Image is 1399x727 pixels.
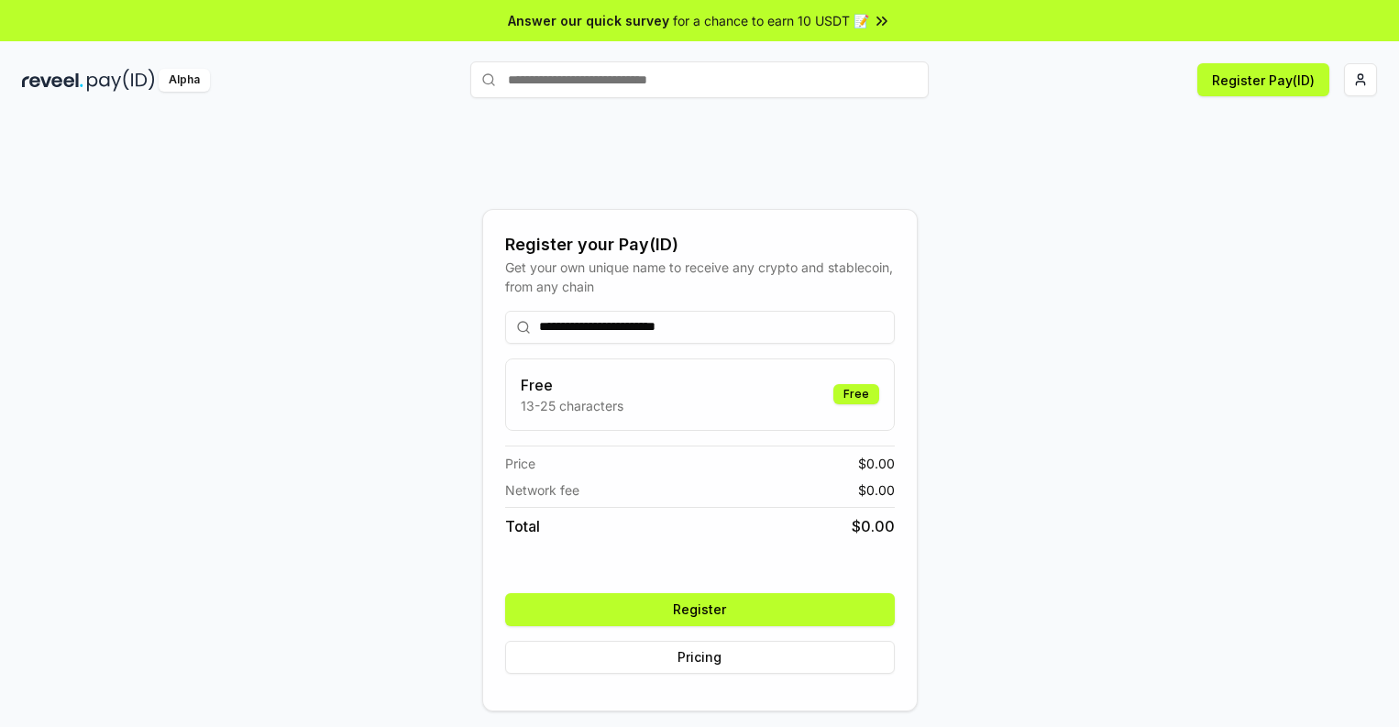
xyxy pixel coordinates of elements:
[505,480,579,500] span: Network fee
[505,258,895,296] div: Get your own unique name to receive any crypto and stablecoin, from any chain
[852,515,895,537] span: $ 0.00
[505,641,895,674] button: Pricing
[833,384,879,404] div: Free
[858,480,895,500] span: $ 0.00
[858,454,895,473] span: $ 0.00
[508,11,669,30] span: Answer our quick survey
[22,69,83,92] img: reveel_dark
[87,69,155,92] img: pay_id
[505,515,540,537] span: Total
[505,454,535,473] span: Price
[521,374,623,396] h3: Free
[505,593,895,626] button: Register
[159,69,210,92] div: Alpha
[505,232,895,258] div: Register your Pay(ID)
[521,396,623,415] p: 13-25 characters
[673,11,869,30] span: for a chance to earn 10 USDT 📝
[1197,63,1329,96] button: Register Pay(ID)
